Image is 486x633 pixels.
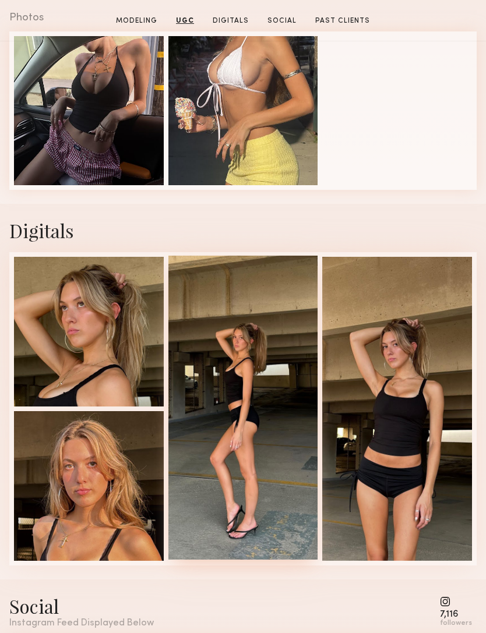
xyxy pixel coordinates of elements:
[111,16,162,26] a: Modeling
[9,593,154,618] div: Social
[9,618,154,628] div: Instagram Feed Displayed Below
[171,16,199,26] a: UGC
[9,218,477,243] div: Digitals
[208,16,253,26] a: Digitals
[311,16,375,26] a: Past Clients
[263,16,301,26] a: Social
[440,619,472,628] div: followers
[440,610,472,619] div: 7,116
